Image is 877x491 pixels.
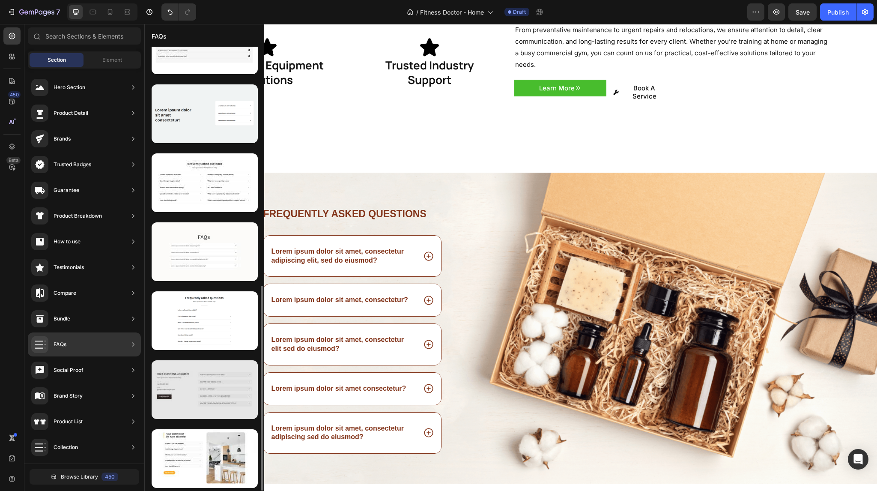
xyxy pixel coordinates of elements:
span: Draft [513,8,526,16]
div: Hero Section [54,83,85,92]
p: Book A Service [477,60,524,77]
div: Open Intercom Messenger [848,449,868,470]
iframe: Design area [144,24,877,491]
div: Product Detail [54,109,88,117]
div: Product List [54,417,83,426]
button: Publish [820,3,856,21]
span: Browse Library [61,473,98,481]
p: Lorem ipsum dolor sit amet, consectetur adipiscing sed do eiusmod? [127,400,271,418]
p: Lorem ipsum dolor sit amet consectetur? [127,360,262,369]
div: Undo/Redo [161,3,196,21]
div: Trusted Badges [54,160,91,169]
div: Social Proof [54,366,84,374]
div: 450 [101,473,118,481]
p: Learn More [395,60,430,69]
h1: Trusted Industry Support [208,34,363,63]
div: Guarantee [54,186,79,195]
h2: Frequently asked questions [118,183,298,198]
button: 7 [3,3,64,21]
span: Fitness Doctor - Home [420,8,484,17]
div: Bundle [54,314,70,323]
input: Search Sections & Elements [28,27,141,45]
p: 7 [56,7,60,17]
div: Brand Story [54,392,83,400]
div: Testimonials [54,263,84,272]
div: FAQs [54,340,66,349]
button: Save [788,3,817,21]
div: Publish [827,8,849,17]
div: How to use [54,237,81,246]
div: Collection [54,443,78,452]
p: Lorem ipsum dolor sit amet, consectetur adipiscing elit, sed do eiusmod? [127,223,271,241]
div: Brands [54,135,71,143]
p: Lorem ipsum dolor sit amet, consectetur elit sed do eiusmod? [127,311,271,329]
div: 450 [8,91,21,98]
span: Element [102,56,122,64]
button: <p>Book A Service</p> [454,56,538,81]
button: Browse Library450 [30,469,139,485]
div: Beta [6,157,21,164]
div: Compare [54,289,76,297]
div: Product Breakdown [54,212,102,220]
span: / [416,8,418,17]
button: <p>Learn More</p> [370,56,462,73]
span: Section [48,56,66,64]
p: Lorem ipsum dolor sit amet, consectetur? [127,272,264,281]
h1: Complete Equipment Solutions [45,34,201,63]
span: Save [796,9,810,16]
